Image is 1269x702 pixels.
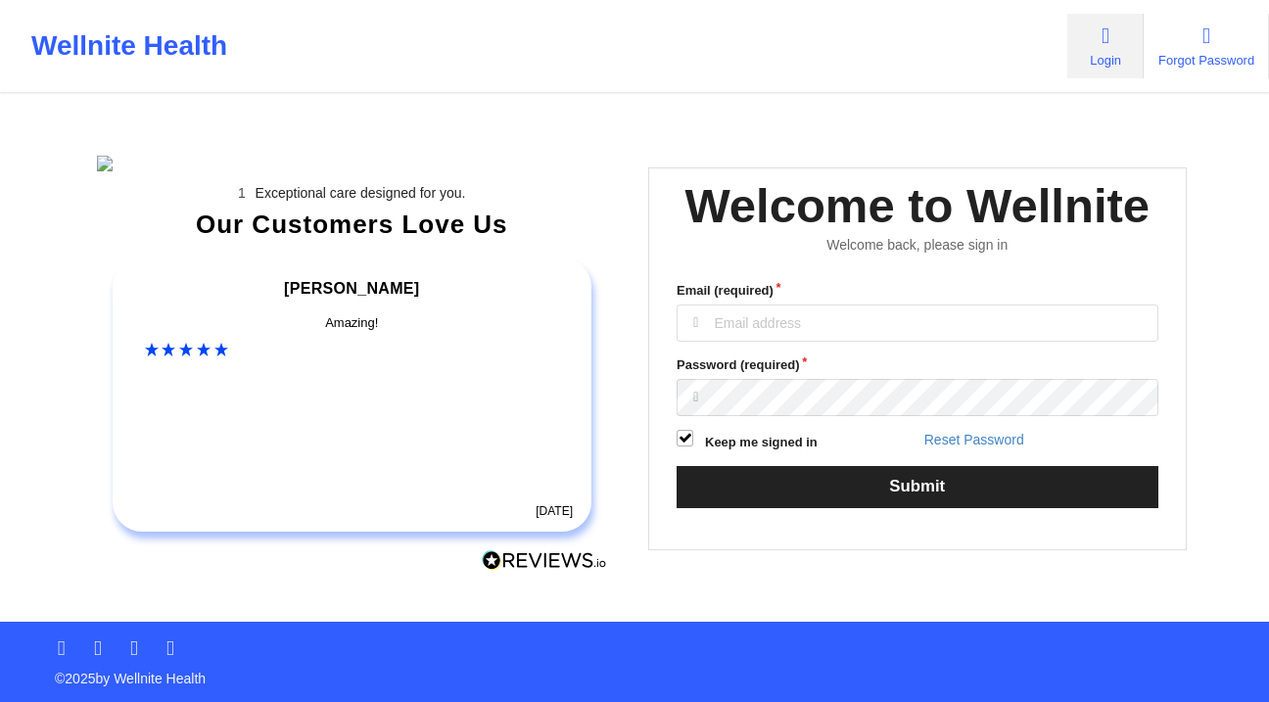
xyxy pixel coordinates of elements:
[482,550,607,571] img: Reviews.io Logo
[114,185,607,201] li: Exceptional care designed for you.
[677,304,1158,342] input: Email address
[97,214,608,234] div: Our Customers Love Us
[41,655,1228,688] p: © 2025 by Wellnite Health
[663,237,1172,254] div: Welcome back, please sign in
[145,313,560,333] div: Amazing!
[705,433,818,452] label: Keep me signed in
[924,432,1024,447] a: Reset Password
[284,280,419,297] span: [PERSON_NAME]
[677,355,1158,375] label: Password (required)
[677,466,1158,508] button: Submit
[1144,14,1269,78] a: Forgot Password
[97,156,608,171] img: wellnite-auth-hero_200.c722682e.png
[482,550,607,576] a: Reviews.io Logo
[1067,14,1144,78] a: Login
[677,281,1158,301] label: Email (required)
[536,504,573,518] time: [DATE]
[684,175,1150,237] div: Welcome to Wellnite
